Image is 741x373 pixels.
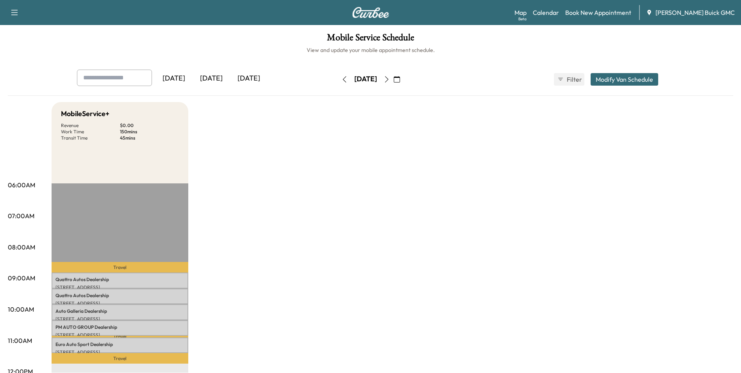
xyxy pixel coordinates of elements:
img: Curbee Logo [352,7,389,18]
p: [STREET_ADDRESS] [55,284,184,291]
p: 10:00AM [8,305,34,314]
p: Travel [52,353,188,364]
p: $ 0.00 [120,122,179,129]
p: Revenue [61,122,120,129]
p: 09:00AM [8,273,35,283]
h6: View and update your mobile appointment schedule. [8,46,733,54]
p: 150 mins [120,129,179,135]
a: Calendar [533,8,559,17]
p: Euro Auto Sport Dealership [55,341,184,348]
span: Filter [567,75,581,84]
p: 08:00AM [8,242,35,252]
div: [DATE] [230,70,268,88]
p: [STREET_ADDRESS] [55,332,184,338]
a: Book New Appointment [565,8,631,17]
p: PM AUTO GROUP Dealership [55,324,184,330]
p: Quattro Autos Dealership [55,292,184,299]
span: [PERSON_NAME] Buick GMC [655,8,735,17]
button: Filter [554,73,584,86]
p: Auto Galleria Dealership [55,308,184,314]
div: [DATE] [354,74,377,84]
h5: MobileService+ [61,108,109,119]
p: 11:00AM [8,336,32,345]
p: [STREET_ADDRESS] [55,349,184,355]
p: [STREET_ADDRESS] [55,300,184,307]
p: Work Time [61,129,120,135]
p: [STREET_ADDRESS] [55,316,184,322]
p: 06:00AM [8,180,35,190]
a: MapBeta [514,8,527,17]
h1: Mobile Service Schedule [8,33,733,46]
div: [DATE] [193,70,230,88]
p: 45 mins [120,135,179,141]
p: Transit Time [61,135,120,141]
div: [DATE] [155,70,193,88]
p: Quattro Autos Dealership [55,276,184,283]
button: Modify Van Schedule [591,73,658,86]
p: 07:00AM [8,211,34,221]
p: Travel [52,262,188,273]
p: Travel [52,336,188,337]
div: Beta [518,16,527,22]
